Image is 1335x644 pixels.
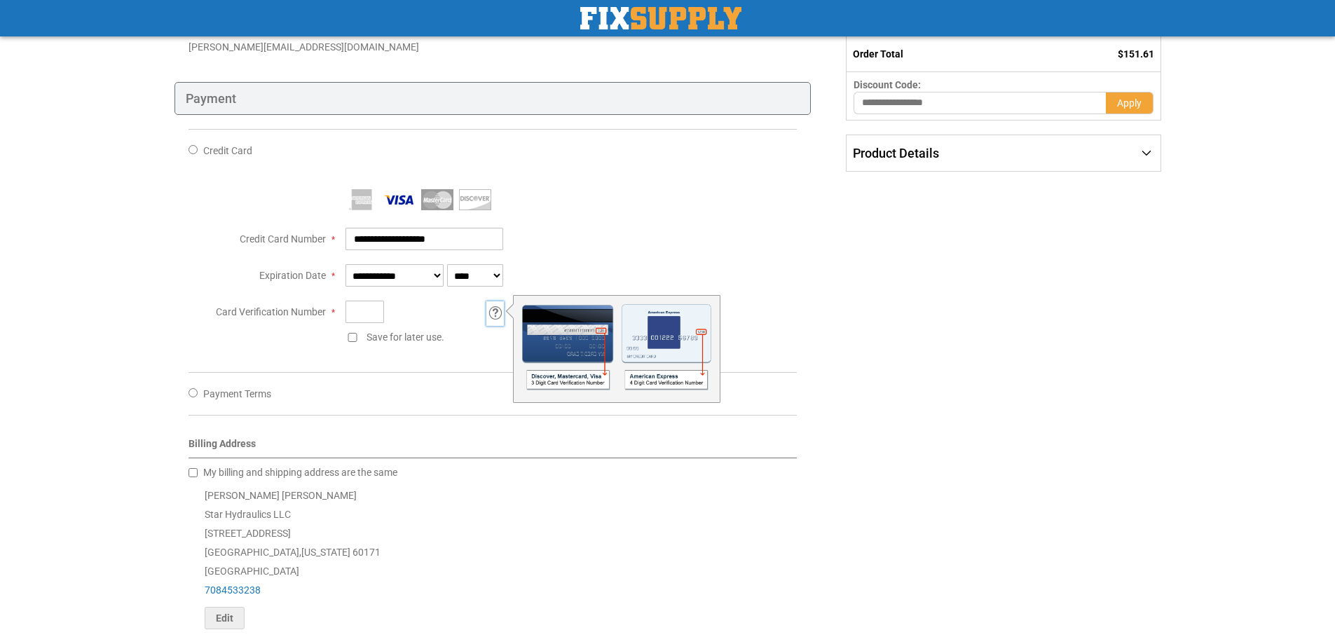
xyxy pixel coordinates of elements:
span: Edit [216,612,233,624]
span: [PERSON_NAME][EMAIL_ADDRESS][DOMAIN_NAME] [189,41,419,53]
button: Edit [205,607,245,629]
span: Expiration Date [259,270,326,281]
a: 7084533238 [189,27,245,39]
span: Payment Terms [203,388,271,399]
img: Visa [383,189,416,210]
strong: Order Total [853,48,903,60]
span: Card Verification Number [216,306,326,317]
div: [PERSON_NAME] [PERSON_NAME] Star Hydraulics LLC [STREET_ADDRESS] [GEOGRAPHIC_DATA] , 60171 [GEOGR... [189,486,797,629]
span: Credit Card [203,145,252,156]
button: Apply [1106,92,1153,114]
span: Apply [1117,97,1142,109]
span: [US_STATE] [301,547,350,558]
img: Card Verification Number Visual Reference [522,304,711,390]
span: Product Details [853,146,939,160]
span: Save for later use. [367,331,444,343]
span: Credit Card Number [240,233,326,245]
span: $151.61 [1118,48,1154,60]
div: Payment [174,82,812,116]
span: My billing and shipping address are the same [203,467,397,478]
span: Discount Code: [854,79,921,90]
a: 7084533238 [205,584,261,596]
div: Billing Address [189,437,797,458]
img: American Express [345,189,378,210]
img: Fix Industrial Supply [580,7,741,29]
a: store logo [580,7,741,29]
img: MasterCard [421,189,453,210]
img: Discover [459,189,491,210]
